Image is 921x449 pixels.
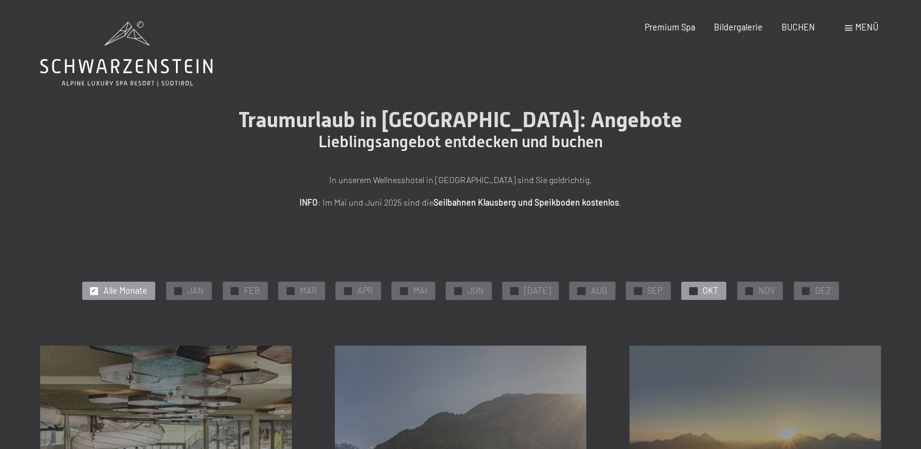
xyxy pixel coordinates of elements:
[300,285,317,297] span: MAR
[193,173,729,187] p: In unserem Wellnesshotel in [GEOGRAPHIC_DATA] sind Sie goldrichtig.
[345,287,350,294] span: ✓
[232,287,237,294] span: ✓
[193,196,729,210] p: : Im Mai und Juni 2025 sind die .
[318,133,603,151] span: Lieblingsangebot entdecken und buchen
[239,107,682,132] span: Traumurlaub in [GEOGRAPHIC_DATA]: Angebote
[244,285,260,297] span: FEB
[357,285,373,297] span: APR
[714,22,763,32] a: Bildergalerie
[288,287,293,294] span: ✓
[187,285,204,297] span: JAN
[299,197,318,207] strong: INFO
[433,197,619,207] strong: Seilbahnen Klausberg und Speikboden kostenlos
[103,285,147,297] span: Alle Monate
[645,22,695,32] a: Premium Spa
[815,285,831,297] span: DEZ
[524,285,550,297] span: [DATE]
[590,285,607,297] span: AUG
[758,285,775,297] span: NOV
[175,287,180,294] span: ✓
[455,287,460,294] span: ✓
[636,287,640,294] span: ✓
[401,287,406,294] span: ✓
[467,285,483,297] span: JUN
[804,287,808,294] span: ✓
[691,287,696,294] span: ✓
[647,285,662,297] span: SEP
[855,22,878,32] span: Menü
[782,22,815,32] a: BUCHEN
[702,285,718,297] span: OKT
[512,287,517,294] span: ✓
[91,287,96,294] span: ✓
[747,287,752,294] span: ✓
[413,285,427,297] span: MAI
[579,287,584,294] span: ✓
